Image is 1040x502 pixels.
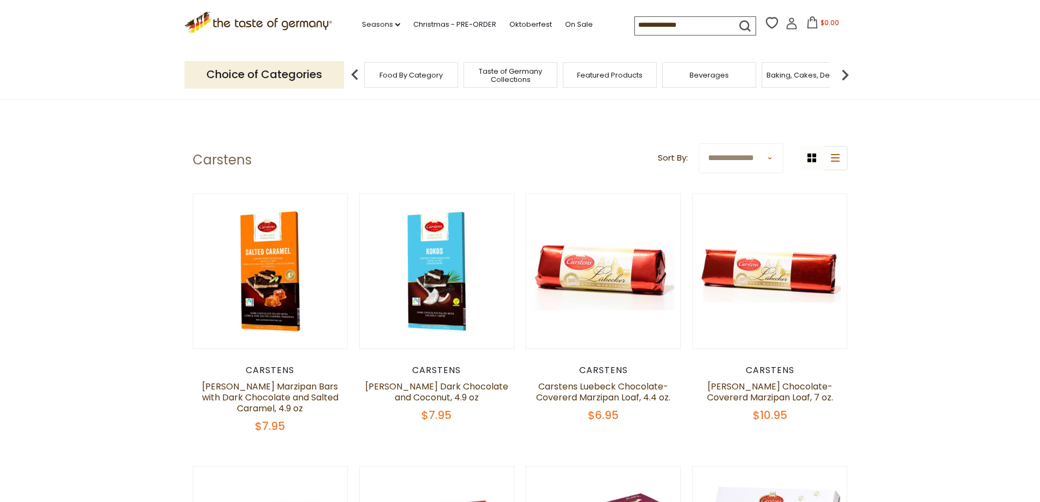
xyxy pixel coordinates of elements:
a: Seasons [362,19,400,31]
button: $0.00 [800,16,846,33]
img: previous arrow [344,64,366,86]
div: Carstens [359,365,515,376]
img: Carstens Marzipan Bar 7 oz [693,194,847,349]
a: [PERSON_NAME] Dark Chocolate and Coconut, 4.9 oz [365,380,508,404]
span: $10.95 [753,407,787,423]
span: $7.95 [421,407,451,423]
label: Sort By: [658,151,688,165]
span: $7.95 [255,418,285,434]
div: Carstens [526,365,681,376]
img: Carstens Marzipan Bar 4.4 oz [526,194,681,349]
p: Choice of Categories [185,61,344,88]
a: [PERSON_NAME] Chocolate-Covererd Marzipan Loaf, 7 oz. [707,380,833,404]
a: Oktoberfest [509,19,552,31]
a: Featured Products [577,71,643,79]
a: Taste of Germany Collections [467,67,554,84]
a: Christmas - PRE-ORDER [413,19,496,31]
a: Beverages [690,71,729,79]
a: Baking, Cakes, Desserts [766,71,851,79]
div: Carstens [692,365,848,376]
span: $0.00 [821,18,839,27]
img: next arrow [834,64,856,86]
a: Carstens Luebeck Chocolate-Covererd Marzipan Loaf, 4.4 oz. [536,380,670,404]
a: [PERSON_NAME] Marzipan Bars with Dark Chocolate and Salted Caramel, 4.9 oz [202,380,338,415]
a: On Sale [565,19,593,31]
div: Carstens [193,365,348,376]
span: $6.95 [588,407,619,423]
h1: Carstens [193,152,252,168]
img: Carstens Marzipan Bar Dark Chocolate and Salted Caramel [193,194,348,349]
img: Carstens Dark Chocolate and Coconut [360,194,514,349]
a: Food By Category [379,71,443,79]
